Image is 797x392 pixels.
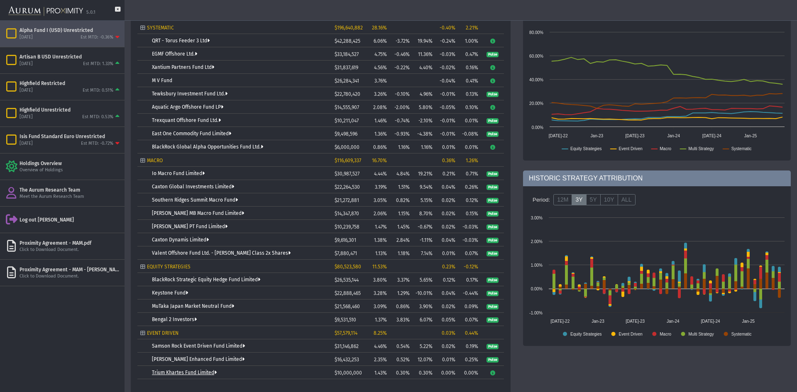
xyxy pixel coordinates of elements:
[86,10,95,16] div: 5.0.1
[458,74,481,87] td: 0.41%
[390,87,413,100] td: -0.10%
[20,194,121,200] div: Meet the Aurum Research Team
[619,332,643,336] text: Event Driven
[435,273,458,286] td: 0.12%
[435,87,458,100] td: -0.01%
[570,332,602,336] text: Equity Strategies
[20,240,121,246] div: Proximity Agreement - MAM.pdf
[487,118,499,124] span: Pulse
[152,64,214,70] a: Xantium Partners Fund Ltd
[413,207,435,220] td: 8.70%
[20,141,33,147] div: [DATE]
[458,127,481,140] td: -0.08%
[390,34,413,47] td: -3.72%
[660,146,671,151] text: Macro
[413,246,435,260] td: 7.14%
[553,194,572,206] label: 12M
[373,105,387,110] span: 2.08%
[413,114,435,127] td: -2.10%
[667,134,680,138] text: Jan-24
[152,170,205,176] a: Io Macro Fund Limited
[390,286,413,299] td: 1.29%
[335,65,358,71] span: $31,837,619
[152,104,223,110] a: Aquatic Argo Offshore Fund LP
[390,114,413,127] td: -0.74%
[438,330,455,336] div: 0.03%
[374,51,387,57] span: 4.75%
[413,220,435,233] td: -0.67%
[600,194,618,206] label: 10Y
[20,266,121,273] div: Proximity Agreement - MAM - [PERSON_NAME].pdf
[83,61,113,67] div: Est MTD: 1.33%
[458,140,481,153] td: 0.01%
[487,131,499,136] a: Pulse
[81,141,113,147] div: Est MTD: -0.72%
[372,158,387,163] span: 16.70%
[487,170,499,176] a: Pulse
[531,239,543,244] text: 2.00%
[335,118,359,124] span: $10,211,047
[529,54,543,58] text: 60.00%
[390,127,413,140] td: -0.93%
[375,317,387,323] span: 1.37%
[413,366,435,379] td: 0.30%
[413,299,435,313] td: 3.90%
[487,291,499,297] span: Pulse
[435,246,458,260] td: 0.01%
[591,134,604,138] text: Jan-23
[390,140,413,153] td: 1.16%
[413,353,435,366] td: 12.07%
[390,299,413,313] td: 0.86%
[335,25,363,31] span: $196,640,882
[390,47,413,61] td: -0.46%
[335,304,360,309] span: $21,568,460
[152,317,197,322] a: Bengal 2 Investors
[592,319,604,324] text: Jan-23
[152,370,217,375] a: Trium Khartes Fund Limited
[529,78,543,82] text: 40.00%
[435,34,458,47] td: -0.24%
[435,47,458,61] td: -0.03%
[374,118,387,124] span: 1.46%
[413,273,435,286] td: 5.65%
[390,313,413,326] td: 3.83%
[374,171,387,177] span: 4.44%
[461,264,478,270] div: -0.12%
[335,277,359,283] span: $26,535,144
[461,158,478,163] div: 1.26%
[335,237,356,243] span: $9,616,301
[667,319,680,324] text: Jan-24
[152,78,172,83] a: M V Fund
[335,184,360,190] span: $22,264,530
[335,370,362,376] span: $10,000,000
[435,74,458,87] td: -0.04%
[20,34,33,41] div: [DATE]
[335,343,359,349] span: $31,146,862
[372,25,387,31] span: 28.16%
[390,246,413,260] td: 1.18%
[487,303,499,309] a: Pulse
[413,180,435,193] td: 9.54%
[152,237,209,243] a: Caxton Dynamis Limited
[626,319,645,324] text: [DATE]-23
[152,250,291,256] a: Valent Offshore Fund Ltd. - [PERSON_NAME] Class 2x Shares
[20,247,121,253] div: Click to Download Document.
[487,184,499,190] a: Pulse
[335,51,359,57] span: $33,184,527
[618,194,636,206] label: ALL
[487,91,499,97] a: Pulse
[413,34,435,47] td: 19.94%
[435,140,458,153] td: 0.01%
[390,100,413,114] td: -2.00%
[435,353,458,366] td: 0.01%
[335,264,361,270] span: $80,523,580
[152,91,227,97] a: Tewksbury Investment Fund Ltd.
[487,171,499,177] span: Pulse
[487,238,499,243] span: Pulse
[570,146,602,151] text: Equity Strategies
[487,344,499,350] span: Pulse
[572,194,586,206] label: 3Y
[487,278,499,283] span: Pulse
[660,332,671,336] text: Macro
[374,304,387,309] span: 3.09%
